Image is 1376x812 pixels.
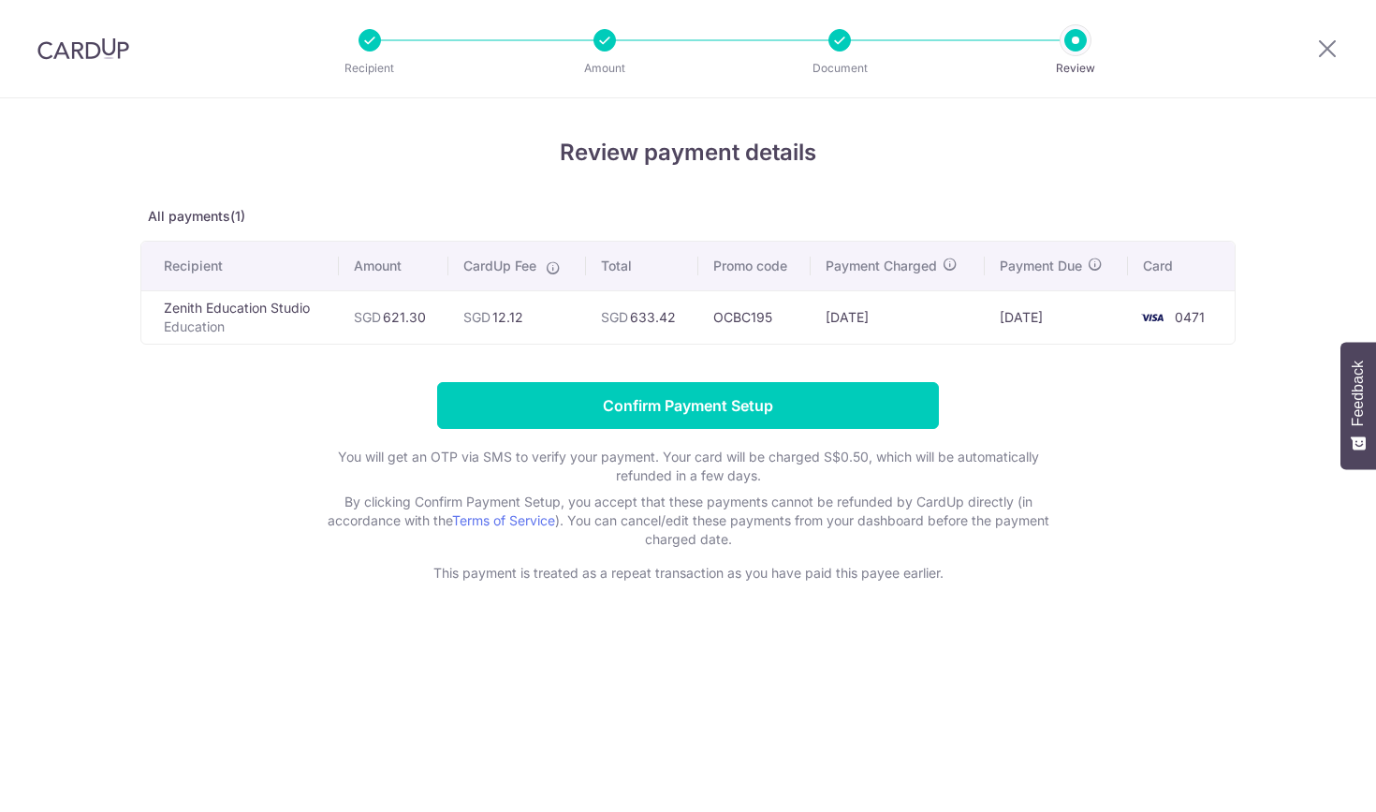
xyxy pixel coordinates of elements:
p: You will get an OTP via SMS to verify your payment. Your card will be charged S$0.50, which will ... [314,448,1062,485]
td: 633.42 [586,290,699,344]
span: SGD [601,309,628,325]
span: SGD [463,309,490,325]
th: Recipient [141,242,339,290]
img: CardUp [37,37,129,60]
td: [DATE] [985,290,1128,344]
img: <span class="translation_missing" title="translation missing: en.account_steps.new_confirm_form.b... [1134,306,1171,329]
p: Recipient [300,59,439,78]
th: Total [586,242,699,290]
th: Card [1128,242,1235,290]
p: Review [1006,59,1145,78]
td: 621.30 [339,290,448,344]
p: Document [770,59,909,78]
span: SGD [354,309,381,325]
a: Terms of Service [452,512,555,528]
p: Education [164,317,324,336]
p: By clicking Confirm Payment Setup, you accept that these payments cannot be refunded by CardUp di... [314,493,1062,549]
p: Amount [535,59,674,78]
span: 0471 [1175,309,1205,325]
td: 12.12 [448,290,585,344]
td: Zenith Education Studio [141,290,339,344]
span: Payment Charged [826,257,937,275]
th: Amount [339,242,448,290]
span: Payment Due [1000,257,1082,275]
button: Feedback - Show survey [1340,342,1376,469]
span: Feedback [1350,361,1367,426]
span: CardUp Fee [463,257,536,275]
td: OCBC195 [698,290,810,344]
input: Confirm Payment Setup [437,382,939,429]
p: This payment is treated as a repeat transaction as you have paid this payee earlier. [314,564,1062,583]
th: Promo code [698,242,810,290]
p: All payments(1) [140,207,1236,226]
td: [DATE] [811,290,985,344]
h4: Review payment details [140,136,1236,170]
